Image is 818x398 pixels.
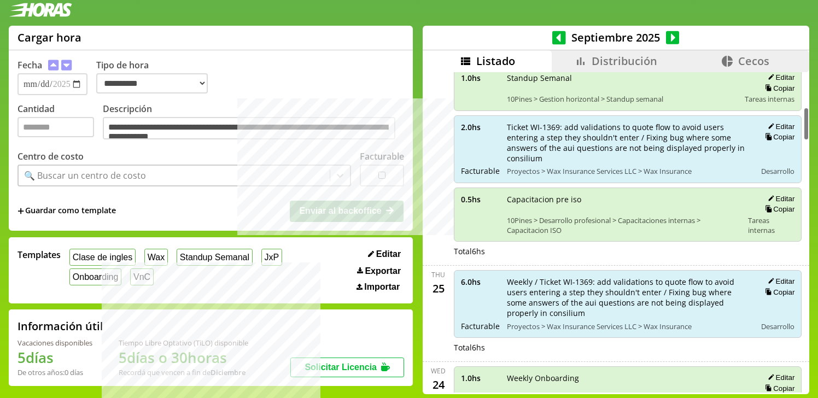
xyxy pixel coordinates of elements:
span: Listado [476,54,515,68]
button: Wax [144,249,168,266]
span: 10Pines > Desarrollo profesional > Capacitaciones internas > Capacitacion ISO [507,215,741,235]
div: 25 [430,279,447,297]
div: Recordá que vencen a fin de [119,367,248,377]
span: 0.5 hs [461,194,499,204]
div: De otros años: 0 días [17,367,92,377]
span: Editar [376,249,401,259]
label: Descripción [103,103,404,143]
span: Templates [17,249,61,261]
span: Facturable [461,321,499,331]
span: +Guardar como template [17,205,116,217]
button: Editar [764,277,794,286]
span: Ticket WI-1369: add validations to quote flow to avoid users entering a step they shouldn't enter... [507,122,749,163]
button: Exportar [354,266,404,277]
div: Total 6 hs [454,342,802,353]
textarea: Descripción [103,117,395,140]
div: 🔍 Buscar un centro de costo [24,169,146,182]
h1: 5 días o 30 horas [119,348,248,367]
span: 6.0 hs [461,277,499,287]
button: Clase de ingles [69,249,136,266]
label: Cantidad [17,103,103,143]
label: Fecha [17,59,42,71]
span: Solicitar Licencia [305,362,377,372]
img: logotipo [9,3,72,17]
button: Editar [764,122,794,131]
h2: Información útil [17,319,103,333]
button: Copiar [762,288,794,297]
span: 1.0 hs [461,73,499,83]
button: JxP [261,249,282,266]
span: Standup Semanal [507,73,738,83]
span: Weekly Onboarding [507,373,738,383]
span: Cecos [738,54,769,68]
div: Tiempo Libre Optativo (TiLO) disponible [119,338,248,348]
button: VnC [130,268,154,285]
div: Vacaciones disponibles [17,338,92,348]
span: 1.0 hs [461,373,499,383]
button: Standup Semanal [177,249,253,266]
span: 10Pines > Gestion horizontal > Standup semanal [507,94,738,104]
span: Distribución [592,54,657,68]
span: Septiembre 2025 [566,30,666,45]
h1: Cargar hora [17,30,81,45]
span: Weekly / Ticket WI-1369: add validations to quote flow to avoid users entering a step they should... [507,277,749,318]
div: Wed [431,366,446,376]
button: Editar [764,373,794,382]
div: Thu [431,270,445,279]
span: Exportar [365,266,401,276]
h1: 5 días [17,348,92,367]
button: Copiar [762,132,794,142]
button: Editar [764,73,794,82]
span: Desarrollo [761,166,794,176]
span: Tareas internas [745,94,794,104]
div: 24 [430,376,447,393]
button: Copiar [762,84,794,93]
span: Facturable [461,166,499,176]
div: Total 6 hs [454,246,802,256]
label: Tipo de hora [96,59,217,95]
span: Proyectos > Wax Insurance Services LLC > Wax Insurance [507,166,749,176]
button: Editar [764,194,794,203]
span: 2.0 hs [461,122,499,132]
span: Proyectos > Wax Insurance Services LLC > Wax Insurance [507,321,749,331]
label: Facturable [360,150,404,162]
label: Centro de costo [17,150,84,162]
button: Copiar [762,384,794,393]
button: Copiar [762,204,794,214]
span: Tareas internas [748,215,794,235]
span: Capacitacion pre iso [507,194,741,204]
select: Tipo de hora [96,73,208,93]
span: Desarrollo [761,321,794,331]
span: + [17,205,24,217]
button: Onboarding [69,268,121,285]
input: Cantidad [17,117,94,137]
span: Importar [364,282,400,292]
button: Solicitar Licencia [290,358,404,377]
button: Editar [365,249,404,260]
b: Diciembre [211,367,246,377]
div: scrollable content [423,72,809,393]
